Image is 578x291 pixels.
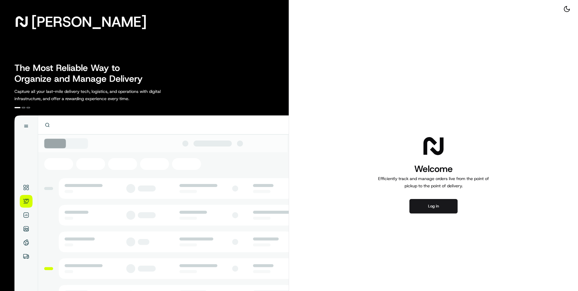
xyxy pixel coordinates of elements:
[14,88,188,102] p: Capture all your last-mile delivery tech, logistics, and operations with digital infrastructure, ...
[409,199,458,213] button: Log in
[376,163,491,175] h1: Welcome
[376,175,491,189] p: Efficiently track and manage orders live from the point of pickup to the point of delivery.
[31,16,147,28] span: [PERSON_NAME]
[14,63,149,84] h2: The Most Reliable Way to Organize and Manage Delivery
